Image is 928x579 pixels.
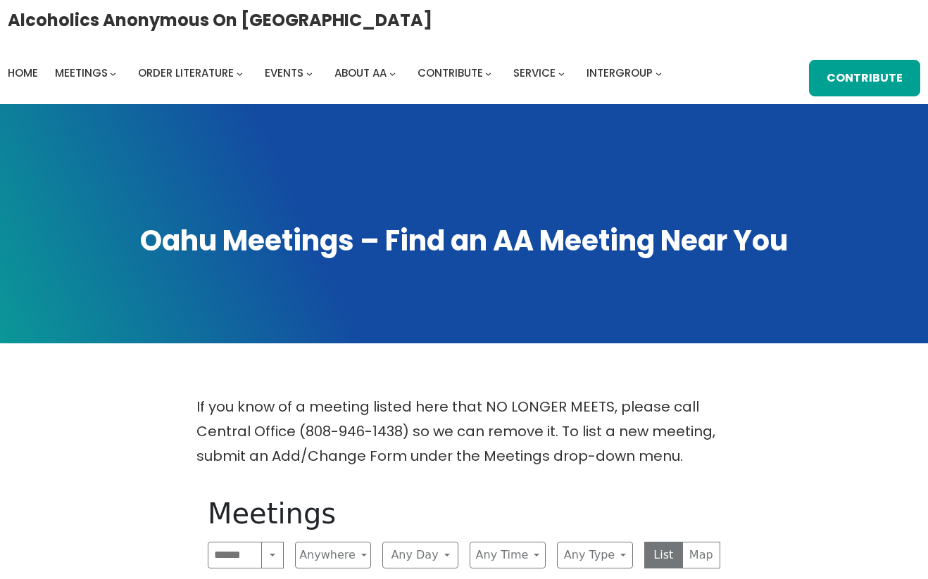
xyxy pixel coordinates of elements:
a: About AA [334,63,387,83]
span: Contribute [418,65,483,80]
a: Events [265,63,303,83]
span: Events [265,65,303,80]
h1: Oahu Meetings – Find an AA Meeting Near You [14,222,914,260]
button: Search [261,542,284,568]
button: Any Day [382,542,458,568]
button: Order Literature submenu [237,70,243,76]
button: Any Type [557,542,633,568]
span: Service [513,65,556,80]
a: Meetings [55,63,108,83]
p: If you know of a meeting listed here that NO LONGER MEETS, please call Central Office (808-946-14... [196,395,732,469]
span: Order Literature [138,65,234,80]
button: About AA submenu [389,70,396,76]
button: Anywhere [295,542,371,568]
a: Service [513,63,556,83]
a: Contribute [418,63,483,83]
button: Any Time [470,542,546,568]
span: Intergroup [587,65,653,80]
button: List [644,542,683,568]
button: Map [682,542,721,568]
span: Home [8,65,38,80]
input: Search [208,542,262,568]
button: Intergroup submenu [656,70,662,76]
a: Alcoholics Anonymous on [GEOGRAPHIC_DATA] [8,5,432,35]
nav: Intergroup [8,63,667,83]
a: Intergroup [587,63,653,83]
h1: Meetings [208,497,720,530]
button: Events submenu [306,70,313,76]
button: Service submenu [558,70,565,76]
button: Contribute submenu [485,70,491,76]
button: Meetings submenu [110,70,116,76]
span: Meetings [55,65,108,80]
a: Contribute [809,60,921,96]
span: About AA [334,65,387,80]
a: Home [8,63,38,83]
